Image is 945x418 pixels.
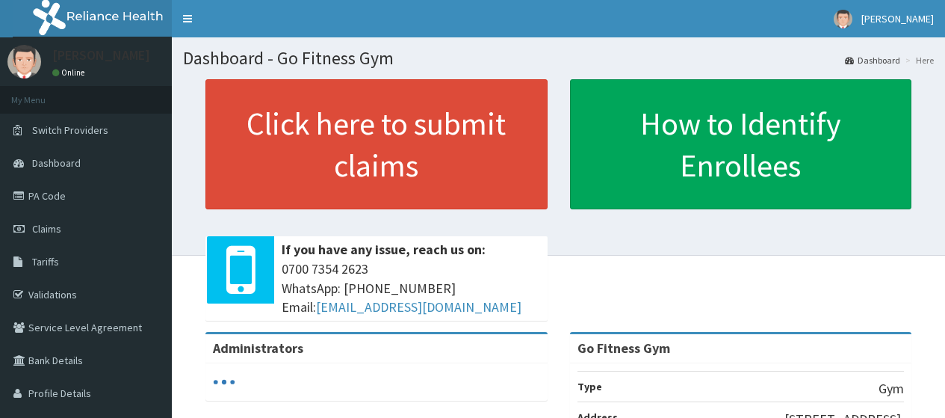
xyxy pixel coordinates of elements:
[834,10,852,28] img: User Image
[282,241,486,258] b: If you have any issue, reach us on:
[32,123,108,137] span: Switch Providers
[577,380,602,393] b: Type
[7,45,41,79] img: User Image
[213,339,303,357] b: Administrators
[32,222,61,236] span: Claims
[205,79,548,209] a: Click here to submit claims
[213,371,235,393] svg: audio-loading
[32,255,59,268] span: Tariffs
[879,379,904,399] p: Gym
[282,259,540,317] span: 0700 7354 2623 WhatsApp: [PHONE_NUMBER] Email:
[316,298,521,316] a: [EMAIL_ADDRESS][DOMAIN_NAME]
[861,12,934,25] span: [PERSON_NAME]
[52,67,88,78] a: Online
[32,156,81,170] span: Dashboard
[52,49,150,62] p: [PERSON_NAME]
[570,79,912,209] a: How to Identify Enrollees
[183,49,934,68] h1: Dashboard - Go Fitness Gym
[845,54,900,67] a: Dashboard
[902,54,934,67] li: Here
[577,339,670,357] strong: Go Fitness Gym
